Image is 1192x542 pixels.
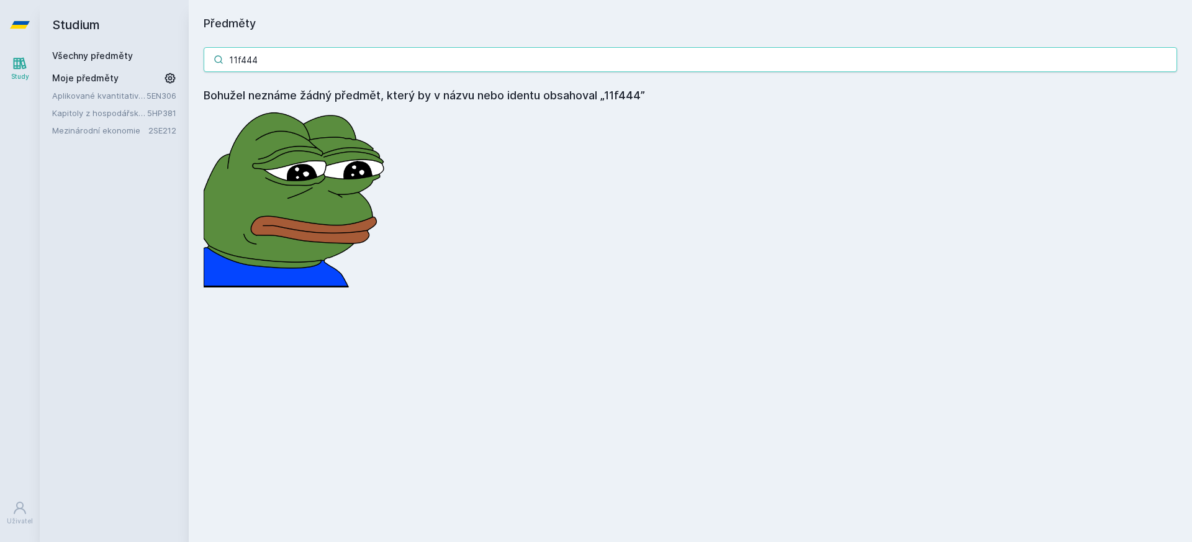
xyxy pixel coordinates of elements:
[147,91,176,101] a: 5EN306
[2,494,37,532] a: Uživatel
[204,87,1177,104] h4: Bohužel neznáme žádný předmět, který by v názvu nebo identu obsahoval „11f444”
[204,47,1177,72] input: Název nebo ident předmětu…
[52,124,148,137] a: Mezinárodní ekonomie
[7,517,33,526] div: Uživatel
[11,72,29,81] div: Study
[147,108,176,118] a: 5HP381
[204,104,390,287] img: error_picture.png
[52,89,147,102] a: Aplikované kvantitativní metody I
[2,50,37,88] a: Study
[52,107,147,119] a: Kapitoly z hospodářské politiky
[52,72,119,84] span: Moje předměty
[52,50,133,61] a: Všechny předměty
[204,15,1177,32] h1: Předměty
[148,125,176,135] a: 2SE212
